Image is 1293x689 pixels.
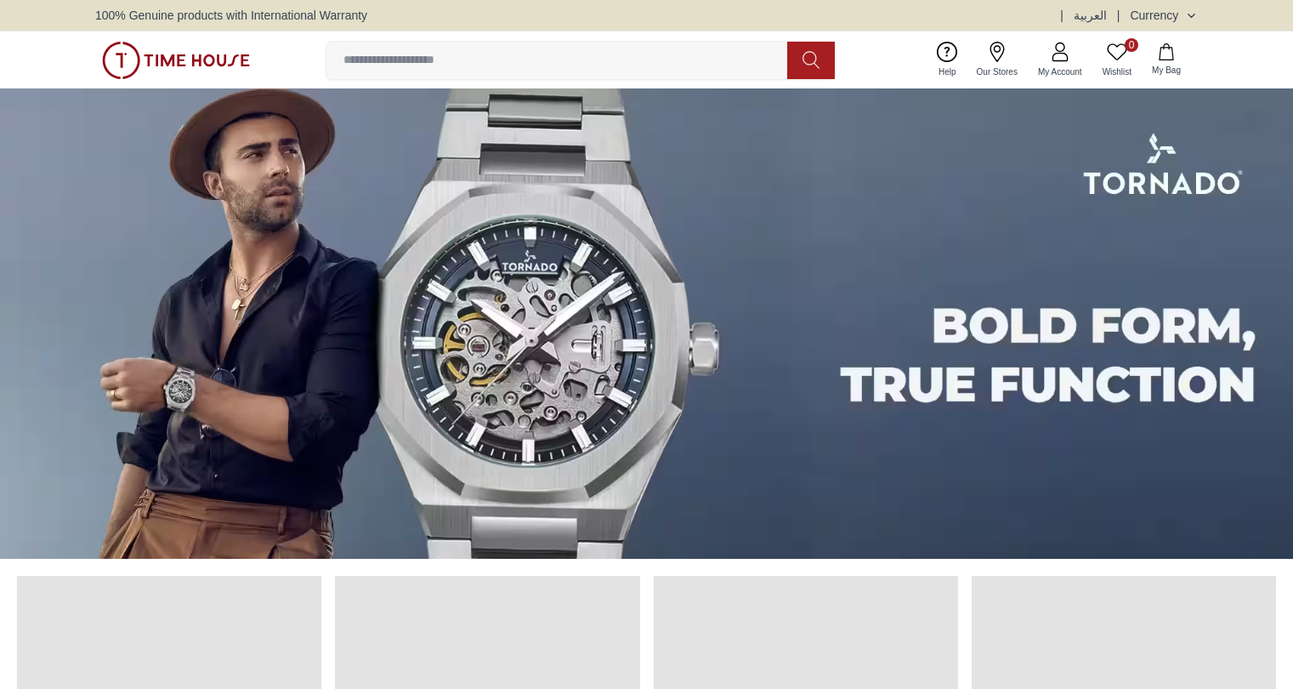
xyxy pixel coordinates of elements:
[1125,38,1138,52] span: 0
[1130,7,1185,24] div: Currency
[95,7,367,24] span: 100% Genuine products with International Warranty
[928,38,967,82] a: Help
[1074,7,1107,24] button: العربية
[932,65,963,78] span: Help
[1145,64,1188,77] span: My Bag
[102,42,250,79] img: ...
[1142,40,1191,80] button: My Bag
[1092,38,1142,82] a: 0Wishlist
[967,38,1028,82] a: Our Stores
[1117,7,1120,24] span: |
[1060,7,1063,24] span: |
[1096,65,1138,78] span: Wishlist
[970,65,1024,78] span: Our Stores
[1031,65,1089,78] span: My Account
